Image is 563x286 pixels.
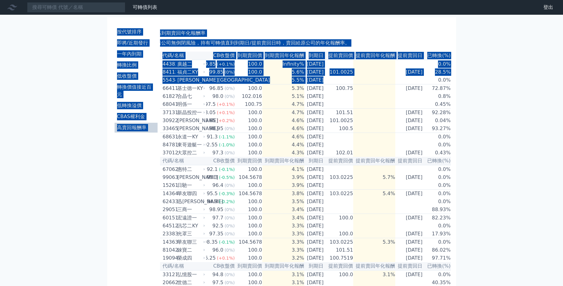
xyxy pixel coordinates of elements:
[395,68,425,76] td: [DATE]
[235,117,262,125] td: 100.0
[235,165,262,173] td: 100.0
[177,125,204,132] div: [PERSON_NAME]
[219,142,235,147] span: (-1.0%)
[162,141,176,149] div: 84781
[395,157,425,165] th: 提前賣回日
[177,101,204,108] div: 明係一
[304,60,326,68] td: [DATE]
[326,125,353,133] td: 100.5
[304,238,326,246] td: [DATE]
[219,134,235,139] span: (-1.1%)
[235,76,262,84] td: 107.6891
[425,100,451,109] td: 0.45%
[425,109,451,117] td: 92.28%
[395,214,425,222] td: [DATE]
[304,149,326,157] td: [DATE]
[208,230,225,238] div: 97.35
[326,190,353,198] td: 103.0225
[395,125,425,133] td: [DATE]
[326,262,353,270] th: 提前賣回價
[425,76,451,84] td: 0.0%
[235,262,262,270] th: 到期賣回價
[235,141,262,149] td: 100.0
[235,214,262,222] td: 100.0
[395,109,425,117] td: [DATE]
[162,125,176,132] div: 33465
[395,84,425,93] td: [DATE]
[326,157,353,165] th: 提前賣回價
[425,125,451,133] td: 93.27%
[217,118,235,123] span: (+0.2%)
[211,149,225,157] div: 97.3
[353,52,395,60] th: 提前賣回年化報酬
[177,190,204,197] div: 華友聯四
[115,102,158,109] li: 低轉換溢價
[262,117,304,125] td: 4.6%
[115,27,158,37] a: 按代號排序
[262,238,304,246] td: 3.3%
[225,183,235,188] span: (0%)
[395,190,425,198] td: [DATE]
[326,238,353,246] td: 103.0225
[177,254,204,262] div: 榮成四
[162,254,176,262] div: 19094
[200,109,217,116] div: 98.05
[235,198,262,206] td: 100.0
[395,117,425,125] td: [DATE]
[208,76,225,84] div: 105.5
[160,157,206,165] th: 代碼/名稱
[235,125,262,133] td: 100.0
[225,150,235,155] span: (0%)
[425,238,451,246] td: 0.0%
[262,230,304,238] td: 3.3%
[425,133,451,141] td: 0.0%
[304,222,326,230] td: [DATE]
[395,230,425,238] td: [DATE]
[262,181,304,190] td: 3.9%
[177,198,204,205] div: 迅[PERSON_NAME]
[326,109,353,117] td: 101.51
[225,223,235,228] span: (0%)
[177,214,204,222] div: 宏遠證一
[395,270,425,279] td: [DATE]
[235,254,262,262] td: 100.0
[304,68,326,76] td: [DATE]
[200,60,217,68] div: 99.85
[304,157,326,165] th: 到期日
[425,141,451,149] td: 0.0%
[162,60,176,68] div: 44382
[262,246,304,254] td: 3.3%
[211,271,225,278] div: 94.8
[395,254,425,262] td: [DATE]
[262,52,304,60] th: 到期賣回年化報酬
[326,230,353,238] td: 100.0
[425,60,451,68] td: 0.0%
[304,214,326,222] td: [DATE]
[225,70,235,75] span: (0%)
[395,262,425,270] th: 提前賣回日
[235,246,262,254] td: 100.0
[235,270,262,279] td: 100.0
[208,125,225,132] div: 98.95
[217,62,235,67] span: (+0.1%)
[162,93,176,100] div: 61827
[425,254,451,262] td: 97.71%
[162,133,176,141] div: 68631
[162,85,176,92] div: 66411
[326,246,353,254] td: 101.51
[225,207,235,212] span: (0%)
[177,166,204,173] div: 惠特二
[177,133,204,141] div: 永道一KY
[115,38,158,48] a: 即將/近期發行
[115,49,158,59] a: 一年內到期
[425,190,451,198] td: 0.0%
[235,84,262,93] td: 100.0
[162,246,176,254] div: 81042
[162,68,176,76] div: 84112
[177,238,204,246] div: 華友聯三
[304,165,326,173] td: [DATE]
[262,68,304,76] td: 5.6%
[304,100,326,109] td: [DATE]
[200,254,217,262] div: 96.25
[219,199,235,204] span: (-0.2%)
